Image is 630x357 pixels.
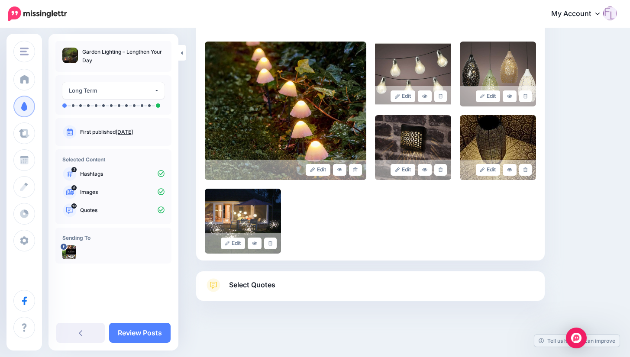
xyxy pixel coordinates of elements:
a: Edit [476,90,501,102]
p: Quotes [80,206,165,214]
span: 6 [71,185,77,190]
p: First published [80,128,165,136]
a: Edit [221,238,246,249]
img: 396U05XTA81GWU4RQL94ZXJZUSZQLDMY_large.jpg [460,115,536,180]
img: QITHR7MT3QQ5PMVWTF87DX7QWSCIYRKU_large.jpg [375,42,451,106]
img: 1MTAIBXUMTX04VL6BKSAZ8V3Z9121JEL_large.jpg [205,189,281,254]
img: menu.png [20,48,29,55]
button: Long Term [62,82,165,99]
div: Open Intercom Messenger [566,328,587,348]
img: 6H77DDOZ195UKVQ9GX9XXY3WUV6M9VA7_large.jpg [205,42,366,180]
a: Edit [306,164,330,176]
img: f459ac85a42cc2cc6bdec4c35cff26ac_thumb.jpg [62,48,78,63]
div: Long Term [69,86,154,96]
span: 3 [71,167,77,172]
img: Missinglettr [8,6,67,21]
h4: Sending To [62,235,165,241]
span: 19 [71,203,77,209]
img: XXKW6J13C2ZTL58BLXDTF248WWTC995M_large.jpg [375,115,451,180]
img: Q28XWKY6HI5E5WJC6GM253VSNSKXPGZF_large.jpg [460,42,536,106]
a: Select Quotes [205,278,536,301]
a: Edit [476,164,501,176]
a: [DATE] [116,129,133,135]
a: My Account [543,3,617,25]
a: Edit [391,164,415,176]
a: Edit [391,90,415,102]
img: picture-bsa60644.png [62,245,76,259]
p: Garden Lighting – Lengthen Your Day [82,48,165,65]
p: Images [80,188,165,196]
a: Tell us how we can improve [534,335,620,347]
span: Select Quotes [229,279,275,291]
p: Hashtags [80,170,165,178]
h4: Selected Content [62,156,165,163]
